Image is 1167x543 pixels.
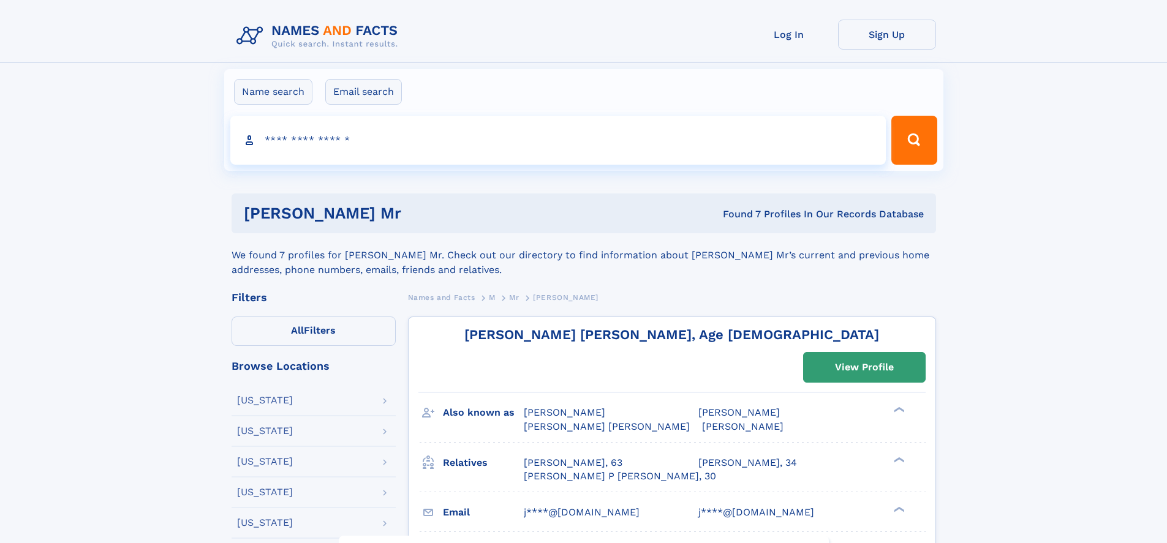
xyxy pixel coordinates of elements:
span: [PERSON_NAME] [533,293,599,302]
label: Email search [325,79,402,105]
div: [US_STATE] [237,518,293,528]
div: We found 7 profiles for [PERSON_NAME] Mr. Check out our directory to find information about [PERS... [232,233,936,277]
a: [PERSON_NAME], 63 [524,456,622,470]
label: Name search [234,79,312,105]
div: [US_STATE] [237,457,293,466]
a: [PERSON_NAME] P [PERSON_NAME], 30 [524,470,716,483]
h3: Email [443,502,524,523]
label: Filters [232,316,396,346]
div: ❯ [891,455,905,463]
a: [PERSON_NAME], 34 [698,456,797,470]
div: [US_STATE] [237,395,293,405]
button: Search Button [891,116,937,165]
h1: [PERSON_NAME] Mr [244,206,562,221]
h3: Also known as [443,402,524,423]
div: [US_STATE] [237,487,293,497]
span: M [489,293,496,302]
div: ❯ [891,505,905,513]
img: Logo Names and Facts [232,20,408,53]
input: search input [230,116,886,165]
div: View Profile [835,353,894,381]
span: [PERSON_NAME] [698,406,780,418]
span: Mr [509,293,519,302]
div: ❯ [891,406,905,414]
span: All [291,324,304,336]
a: Sign Up [838,20,936,50]
h3: Relatives [443,452,524,473]
a: M [489,290,496,305]
span: [PERSON_NAME] [702,421,784,432]
div: Browse Locations [232,361,396,372]
a: Mr [509,290,519,305]
a: [PERSON_NAME] [PERSON_NAME], Age [DEMOGRAPHIC_DATA] [464,327,879,342]
div: [US_STATE] [237,426,293,436]
div: Filters [232,292,396,303]
a: Names and Facts [408,290,475,305]
span: [PERSON_NAME] [PERSON_NAME] [524,421,690,432]
span: [PERSON_NAME] [524,406,605,418]
a: View Profile [804,353,925,382]
div: Found 7 Profiles In Our Records Database [562,208,924,221]
a: Log In [740,20,838,50]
